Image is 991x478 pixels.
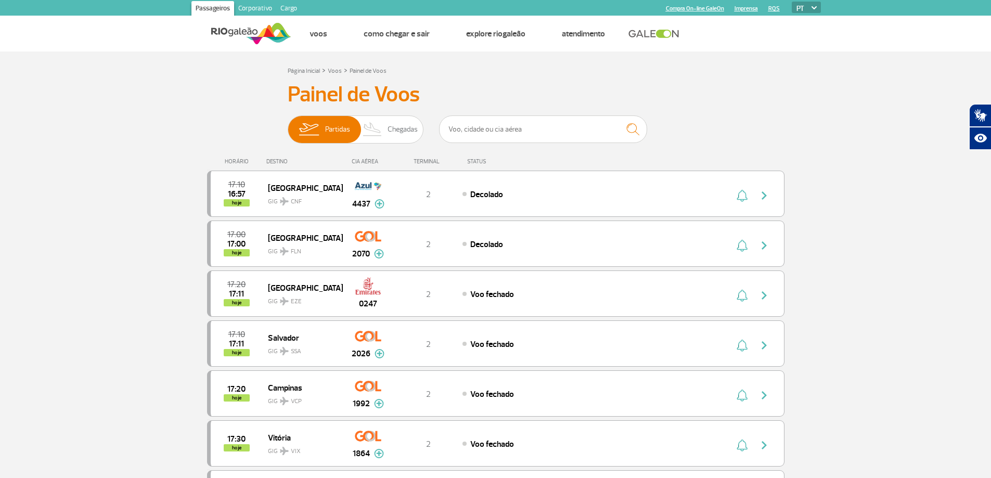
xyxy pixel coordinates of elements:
[375,349,384,358] img: mais-info-painel-voo.svg
[224,394,250,402] span: hoje
[268,241,334,256] span: GIG
[352,198,370,210] span: 4437
[374,399,384,408] img: mais-info-painel-voo.svg
[758,289,770,302] img: seta-direita-painel-voo.svg
[426,289,431,300] span: 2
[470,339,514,350] span: Voo fechado
[228,331,245,338] span: 2025-08-25 17:10:00
[737,239,748,252] img: sino-painel-voo.svg
[737,389,748,402] img: sino-painel-voo.svg
[227,231,246,238] span: 2025-08-25 17:00:00
[291,247,301,256] span: FLN
[268,181,334,195] span: [GEOGRAPHIC_DATA]
[353,447,370,460] span: 1864
[342,158,394,165] div: CIA AÉREA
[735,5,758,12] a: Imprensa
[229,340,244,347] span: 2025-08-25 17:11:04
[280,247,289,255] img: destiny_airplane.svg
[234,1,276,18] a: Corporativo
[426,389,431,399] span: 2
[227,240,246,248] span: 2025-08-25 17:00:46
[291,447,301,456] span: VIX
[310,29,327,39] a: Voos
[266,158,342,165] div: DESTINO
[350,67,387,75] a: Painel de Voos
[228,181,245,188] span: 2025-08-25 17:10:00
[426,189,431,200] span: 2
[352,248,370,260] span: 2070
[210,158,267,165] div: HORÁRIO
[291,197,302,206] span: CNF
[359,298,377,310] span: 0247
[388,116,418,143] span: Chegadas
[352,347,370,360] span: 2026
[737,439,748,451] img: sino-painel-voo.svg
[224,349,250,356] span: hoje
[268,291,334,306] span: GIG
[969,127,991,150] button: Abrir recursos assistivos.
[466,29,525,39] a: Explore RIOgaleão
[291,397,302,406] span: VCP
[268,281,334,294] span: [GEOGRAPHIC_DATA]
[268,381,334,394] span: Campinas
[562,29,605,39] a: Atendimento
[268,441,334,456] span: GIG
[470,189,503,200] span: Decolado
[758,439,770,451] img: seta-direita-painel-voo.svg
[758,239,770,252] img: seta-direita-painel-voo.svg
[426,239,431,250] span: 2
[357,116,388,143] img: slider-desembarque
[280,447,289,455] img: destiny_airplane.svg
[666,5,724,12] a: Compra On-line GaleOn
[280,347,289,355] img: destiny_airplane.svg
[288,82,704,108] h3: Painel de Voos
[322,64,326,76] a: >
[426,339,431,350] span: 2
[737,289,748,302] img: sino-painel-voo.svg
[268,331,334,344] span: Salvador
[462,158,547,165] div: STATUS
[470,439,514,449] span: Voo fechado
[227,281,246,288] span: 2025-08-25 17:20:00
[268,391,334,406] span: GIG
[737,189,748,202] img: sino-painel-voo.svg
[426,439,431,449] span: 2
[224,299,250,306] span: hoje
[227,435,246,443] span: 2025-08-25 17:30:00
[224,249,250,256] span: hoje
[224,444,250,451] span: hoje
[758,189,770,202] img: seta-direita-painel-voo.svg
[969,104,991,127] button: Abrir tradutor de língua de sinais.
[969,104,991,150] div: Plugin de acessibilidade da Hand Talk.
[288,67,320,75] a: Página Inicial
[470,239,503,250] span: Decolado
[280,397,289,405] img: destiny_airplane.svg
[292,116,325,143] img: slider-embarque
[228,190,246,198] span: 2025-08-25 16:57:06
[280,297,289,305] img: destiny_airplane.svg
[375,199,384,209] img: mais-info-painel-voo.svg
[229,290,244,298] span: 2025-08-25 17:11:00
[268,231,334,244] span: [GEOGRAPHIC_DATA]
[374,449,384,458] img: mais-info-painel-voo.svg
[227,385,246,393] span: 2025-08-25 17:20:00
[439,115,647,143] input: Voo, cidade ou cia aérea
[328,67,342,75] a: Voos
[291,297,302,306] span: EZE
[276,1,301,18] a: Cargo
[191,1,234,18] a: Passageiros
[394,158,462,165] div: TERMINAL
[374,249,384,259] img: mais-info-painel-voo.svg
[268,431,334,444] span: Vitória
[737,339,748,352] img: sino-painel-voo.svg
[768,5,780,12] a: RQS
[470,289,514,300] span: Voo fechado
[280,197,289,205] img: destiny_airplane.svg
[470,389,514,399] span: Voo fechado
[353,397,370,410] span: 1992
[344,64,348,76] a: >
[268,341,334,356] span: GIG
[291,347,301,356] span: SSA
[268,191,334,206] span: GIG
[364,29,430,39] a: Como chegar e sair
